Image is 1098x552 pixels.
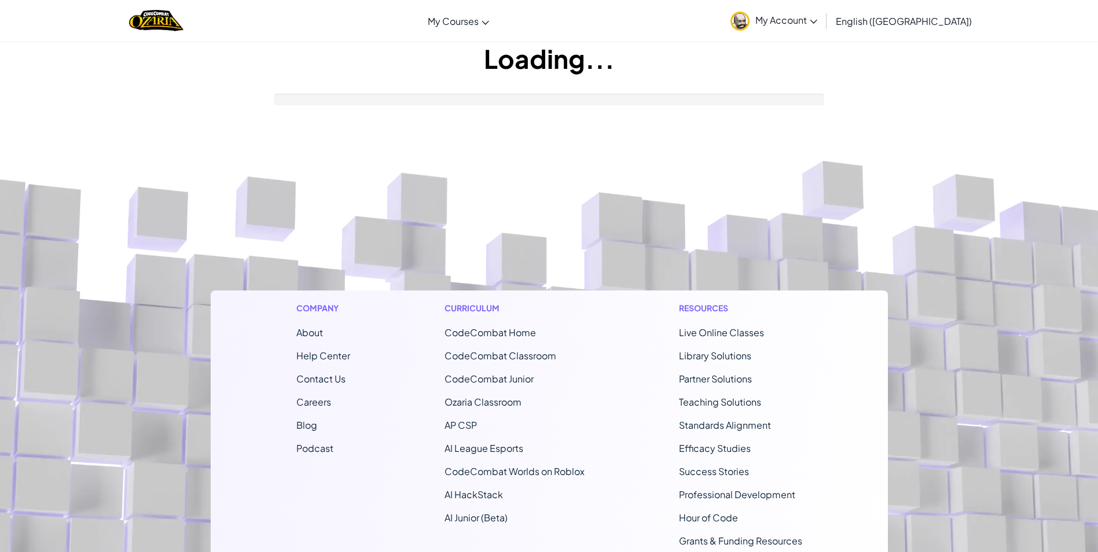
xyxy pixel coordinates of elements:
[296,302,350,314] h1: Company
[296,419,317,431] a: Blog
[296,373,346,385] span: Contact Us
[445,465,585,477] a: CodeCombat Worlds on Roblox
[679,488,795,501] a: Professional Development
[445,373,534,385] a: CodeCombat Junior
[679,302,802,314] h1: Resources
[445,326,536,338] span: CodeCombat Home
[129,9,183,32] img: Home
[445,511,508,524] a: AI Junior (Beta)
[445,302,585,314] h1: Curriculum
[445,488,503,501] a: AI HackStack
[129,9,183,32] a: Ozaria by CodeCombat logo
[445,419,477,431] a: AP CSP
[296,396,331,408] a: Careers
[679,373,752,385] a: Partner Solutions
[836,15,972,27] span: English ([GEOGRAPHIC_DATA])
[679,396,761,408] a: Teaching Solutions
[679,465,749,477] a: Success Stories
[445,349,556,362] a: CodeCombat Classroom
[445,396,522,408] a: Ozaria Classroom
[679,442,751,454] a: Efficacy Studies
[679,419,771,431] a: Standards Alignment
[296,349,350,362] a: Help Center
[730,12,750,31] img: avatar
[679,511,738,524] a: Hour of Code
[296,326,323,338] a: About
[830,5,978,36] a: English ([GEOGRAPHIC_DATA])
[679,535,802,547] a: Grants & Funding Resources
[422,5,495,36] a: My Courses
[679,349,751,362] a: Library Solutions
[725,2,823,39] a: My Account
[679,326,764,338] a: Live Online Classes
[445,442,523,454] a: AI League Esports
[296,442,333,454] a: Podcast
[428,15,479,27] span: My Courses
[755,14,817,26] span: My Account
